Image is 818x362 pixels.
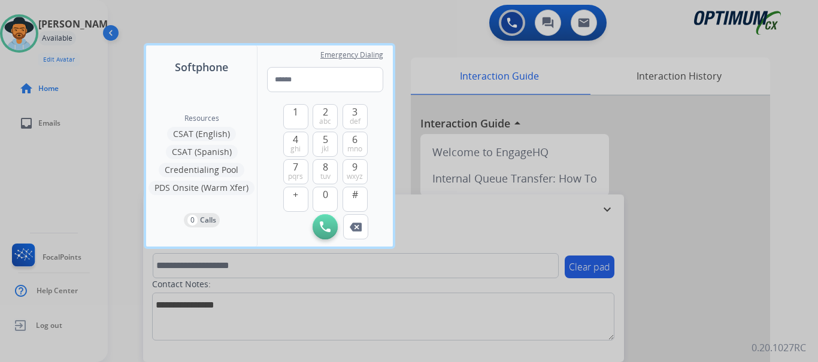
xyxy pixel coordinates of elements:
button: + [283,187,308,212]
span: 4 [293,132,298,147]
button: CSAT (Spanish) [166,145,238,159]
span: 5 [323,132,328,147]
button: CSAT (English) [167,127,236,141]
span: Emergency Dialing [320,50,383,60]
span: + [293,187,298,202]
span: mno [347,144,362,154]
button: Credentialing Pool [159,163,244,177]
button: 3def [343,104,368,129]
p: 0 [187,215,198,226]
button: 1 [283,104,308,129]
span: 8 [323,160,328,174]
span: 7 [293,160,298,174]
span: def [350,117,360,126]
button: 0 [313,187,338,212]
button: PDS Onsite (Warm Xfer) [149,181,255,195]
span: 0 [323,187,328,202]
span: tuv [320,172,331,181]
span: # [352,187,358,202]
span: pqrs [288,172,303,181]
span: ghi [290,144,301,154]
img: call-button [350,223,362,232]
button: 7pqrs [283,159,308,184]
span: wxyz [347,172,363,181]
p: 0.20.1027RC [752,340,806,355]
button: 4ghi [283,132,308,157]
span: abc [319,117,331,126]
span: Resources [184,114,219,123]
button: # [343,187,368,212]
button: 8tuv [313,159,338,184]
button: 5jkl [313,132,338,157]
span: 2 [323,105,328,119]
button: 9wxyz [343,159,368,184]
span: 1 [293,105,298,119]
button: 6mno [343,132,368,157]
span: 6 [352,132,358,147]
img: call-button [320,221,331,232]
span: Softphone [175,59,228,75]
p: Calls [200,215,216,226]
button: 0Calls [184,213,220,227]
span: jkl [322,144,329,154]
span: 3 [352,105,358,119]
button: 2abc [313,104,338,129]
span: 9 [352,160,358,174]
